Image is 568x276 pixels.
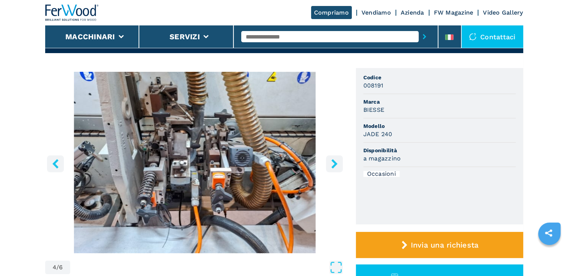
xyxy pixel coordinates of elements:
button: submit-button [419,28,430,45]
a: FW Magazine [434,9,474,16]
a: Vendiamo [361,9,391,16]
img: Ferwood [45,4,99,21]
a: Video Gallery [483,9,523,16]
button: Invia una richiesta [356,232,523,258]
button: right-button [326,155,343,172]
button: Open Fullscreen [72,261,342,274]
span: Marca [363,98,516,105]
span: 6 [59,264,63,270]
span: Codice [363,74,516,81]
a: Azienda [401,9,424,16]
h3: JADE 240 [363,130,392,138]
div: Occasioni [363,171,400,177]
iframe: Chat [536,242,562,270]
h3: BIESSE [363,105,385,114]
button: left-button [47,155,64,172]
a: sharethis [539,224,558,242]
h3: a magazzino [363,154,401,163]
button: Servizi [170,32,200,41]
span: Modello [363,122,516,130]
span: Disponibilità [363,147,516,154]
h3: 008191 [363,81,384,90]
img: Bordatrice Singola BIESSE JADE 240 [45,72,345,253]
span: Invia una richiesta [410,240,478,249]
span: 4 [53,264,56,270]
span: / [56,264,59,270]
button: Macchinari [65,32,115,41]
a: Compriamo [311,6,352,19]
div: Go to Slide 4 [45,72,345,253]
img: Contattaci [469,33,477,40]
div: Contattaci [462,25,523,48]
